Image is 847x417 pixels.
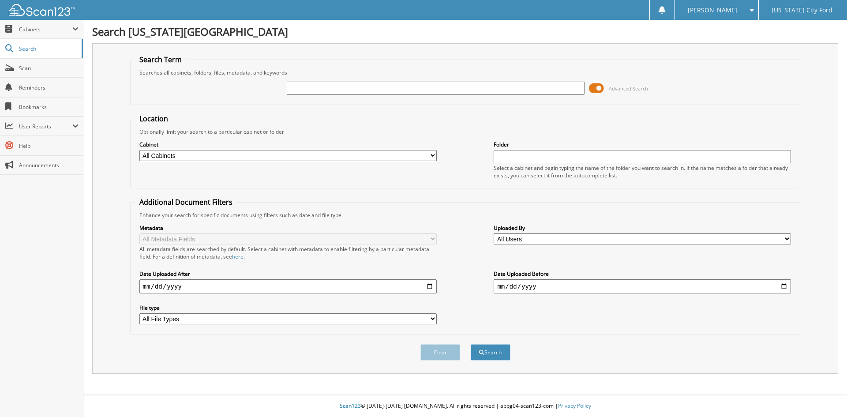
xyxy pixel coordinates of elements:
iframe: Chat Widget [803,375,847,417]
a: here [232,253,244,260]
button: Clear [420,344,460,361]
div: Searches all cabinets, folders, files, metadata, and keywords [135,69,796,76]
img: scan123-logo-white.svg [9,4,75,16]
span: Announcements [19,162,79,169]
button: Search [471,344,510,361]
span: [US_STATE] City Ford [772,8,832,13]
div: Optionally limit your search to a particular cabinet or folder [135,128,796,135]
div: All metadata fields are searched by default. Select a cabinet with metadata to enable filtering b... [139,245,437,260]
input: start [139,279,437,293]
span: Advanced Search [609,85,648,92]
span: Cabinets [19,26,72,33]
label: Cabinet [139,141,437,148]
label: Folder [494,141,791,148]
label: Date Uploaded Before [494,270,791,278]
span: Reminders [19,84,79,91]
div: © [DATE]-[DATE] [DOMAIN_NAME]. All rights reserved | appg04-scan123-com | [83,395,847,417]
label: Date Uploaded After [139,270,437,278]
label: Uploaded By [494,224,791,232]
span: Search [19,45,77,53]
legend: Additional Document Filters [135,197,237,207]
h1: Search [US_STATE][GEOGRAPHIC_DATA] [92,24,838,39]
span: [PERSON_NAME] [688,8,737,13]
span: User Reports [19,123,72,130]
span: Help [19,142,79,150]
a: Privacy Policy [558,402,591,409]
input: end [494,279,791,293]
legend: Search Term [135,55,186,64]
span: Bookmarks [19,103,79,111]
span: Scan123 [340,402,361,409]
div: Select a cabinet and begin typing the name of the folder you want to search in. If the name match... [494,164,791,179]
label: File type [139,304,437,312]
span: Scan [19,64,79,72]
label: Metadata [139,224,437,232]
legend: Location [135,114,172,124]
div: Enhance your search for specific documents using filters such as date and file type. [135,211,796,219]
